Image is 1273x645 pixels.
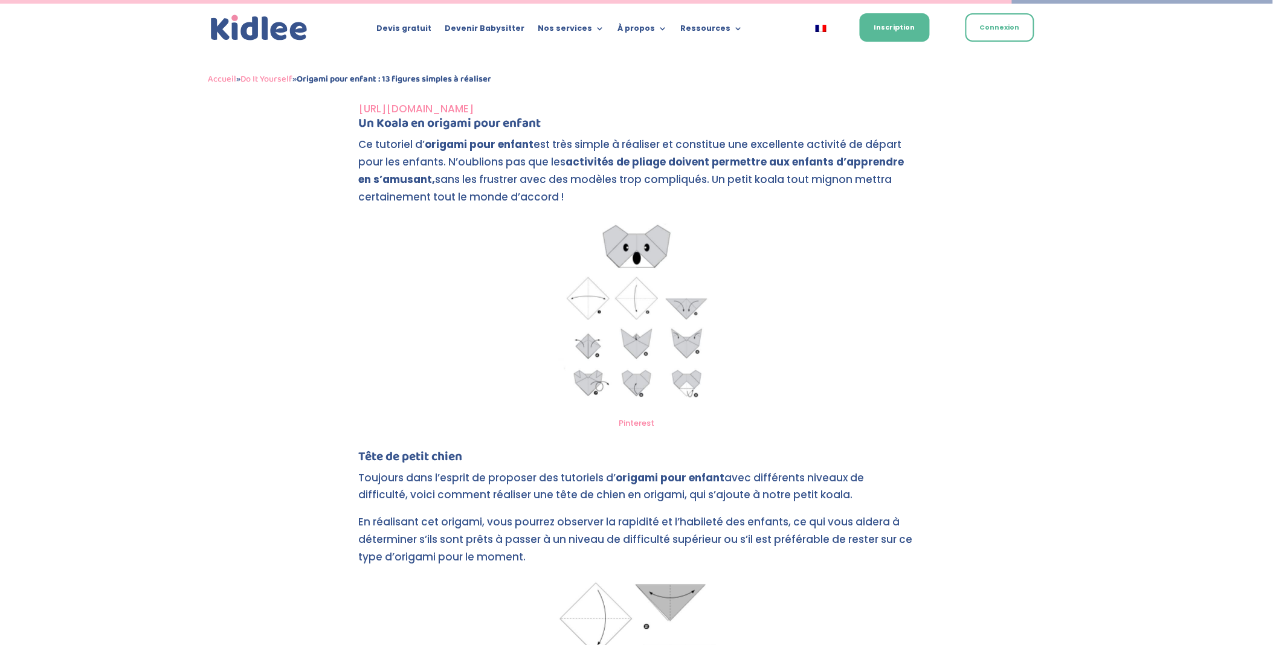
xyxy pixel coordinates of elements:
p: En réalisant cet origami, vous pourrez observer la rapidité et l’habileté des enfants, ce qui vou... [359,514,915,577]
h4: Un Koala en origami pour enfant [359,117,915,136]
a: [URL][DOMAIN_NAME] [359,101,474,116]
a: Inscription [860,13,930,42]
img: Origami pour enfant : un Koala [552,216,722,411]
h4: Tête de petit chien [359,451,915,469]
a: Nos services [538,24,604,37]
a: Kidlee Logo [208,12,311,44]
a: Accueil [208,72,236,86]
strong: Origami pour enfant : 13 figures simples à réaliser [297,72,491,86]
strong: activités de pliage doivent permettre aux enfants d’apprendre en s’amusant, [359,155,904,187]
a: Devenir Babysitter [445,24,524,37]
p: Ce tutoriel d’ est très simple à réaliser et constitue une excellente activité de départ pour les... [359,136,915,216]
a: Ressources [680,24,743,37]
a: Devis gratuit [376,24,431,37]
a: Pinterest [619,417,654,429]
a: Do It Yourself [240,72,292,86]
a: À propos [617,24,667,37]
a: Connexion [965,13,1034,42]
span: » » [208,72,491,86]
img: logo_kidlee_bleu [208,12,311,44]
p: Toujours dans l’esprit de proposer des tutoriels d’ avec différents niveaux de difficulté, voici ... [359,469,915,515]
strong: origami pour enfant [425,137,534,152]
img: Français [816,25,827,32]
strong: origami pour enfant [616,470,725,485]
